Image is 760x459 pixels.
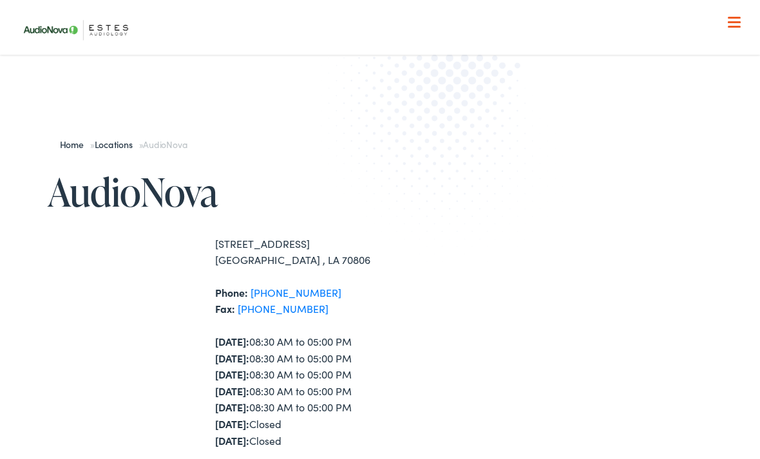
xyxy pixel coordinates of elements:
div: [STREET_ADDRESS] [GEOGRAPHIC_DATA] , LA 70806 [215,236,380,268]
strong: [DATE]: [215,351,249,365]
strong: Fax: [215,301,235,315]
a: [PHONE_NUMBER] [238,301,328,315]
strong: [DATE]: [215,400,249,414]
strong: [DATE]: [215,367,249,381]
div: 08:30 AM to 05:00 PM 08:30 AM to 05:00 PM 08:30 AM to 05:00 PM 08:30 AM to 05:00 PM 08:30 AM to 0... [215,333,380,449]
a: Home [60,138,90,151]
span: AudioNova [143,138,187,151]
strong: [DATE]: [215,417,249,431]
strong: Phone: [215,285,248,299]
strong: [DATE]: [215,384,249,398]
span: » » [60,138,187,151]
a: What We Offer [25,52,745,91]
strong: [DATE]: [215,433,249,447]
a: [PHONE_NUMBER] [251,285,341,299]
strong: [DATE]: [215,334,249,348]
h1: AudioNova [48,171,380,213]
a: Locations [95,138,139,151]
